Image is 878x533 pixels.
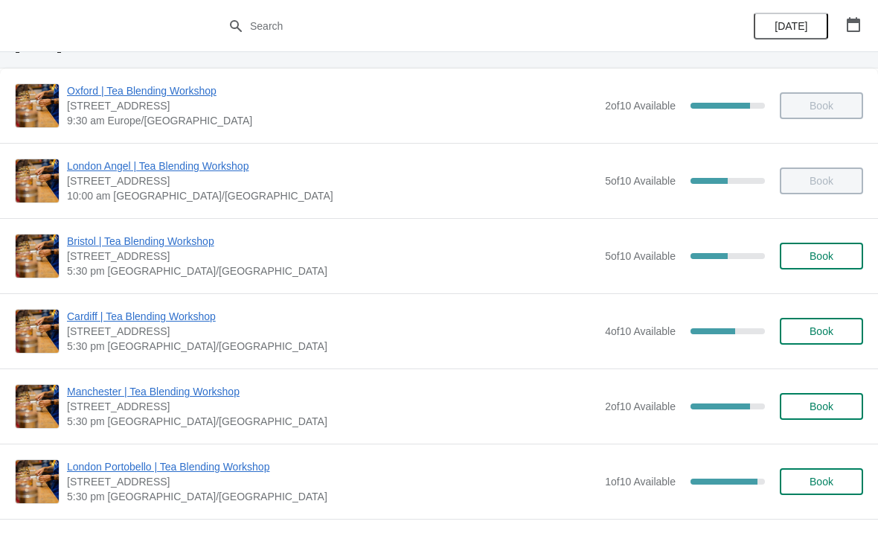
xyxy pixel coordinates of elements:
[67,414,597,429] span: 5:30 pm [GEOGRAPHIC_DATA]/[GEOGRAPHIC_DATA]
[67,339,597,354] span: 5:30 pm [GEOGRAPHIC_DATA]/[GEOGRAPHIC_DATA]
[67,324,597,339] span: [STREET_ADDRESS]
[16,385,59,428] img: Manchester | Tea Blending Workshop | 57 Church St, Manchester, M4 1PD | 5:30 pm Europe/London
[67,159,597,173] span: London Angel | Tea Blending Workshop
[810,250,833,262] span: Book
[67,188,597,203] span: 10:00 am [GEOGRAPHIC_DATA]/[GEOGRAPHIC_DATA]
[605,400,676,412] span: 2 of 10 Available
[810,400,833,412] span: Book
[67,113,597,128] span: 9:30 am Europe/[GEOGRAPHIC_DATA]
[67,459,597,474] span: London Portobello | Tea Blending Workshop
[67,384,597,399] span: Manchester | Tea Blending Workshop
[605,325,676,337] span: 4 of 10 Available
[67,309,597,324] span: Cardiff | Tea Blending Workshop
[67,249,597,264] span: [STREET_ADDRESS]
[775,20,807,32] span: [DATE]
[605,250,676,262] span: 5 of 10 Available
[810,325,833,337] span: Book
[16,234,59,278] img: Bristol | Tea Blending Workshop | 73 Park Street, Bristol, BS1 5PB | 5:30 pm Europe/London
[67,399,597,414] span: [STREET_ADDRESS]
[67,474,597,489] span: [STREET_ADDRESS]
[67,264,597,278] span: 5:30 pm [GEOGRAPHIC_DATA]/[GEOGRAPHIC_DATA]
[67,489,597,504] span: 5:30 pm [GEOGRAPHIC_DATA]/[GEOGRAPHIC_DATA]
[754,13,828,39] button: [DATE]
[780,243,863,269] button: Book
[67,83,597,98] span: Oxford | Tea Blending Workshop
[67,234,597,249] span: Bristol | Tea Blending Workshop
[780,318,863,345] button: Book
[780,468,863,495] button: Book
[780,393,863,420] button: Book
[16,159,59,202] img: London Angel | Tea Blending Workshop | 26 Camden Passage, The Angel, London N1 8ED, UK | 10:00 am...
[605,175,676,187] span: 5 of 10 Available
[810,476,833,488] span: Book
[16,84,59,127] img: Oxford | Tea Blending Workshop | 23 High Street, Oxford, OX1 4AH | 9:30 am Europe/London
[67,98,597,113] span: [STREET_ADDRESS]
[605,100,676,112] span: 2 of 10 Available
[16,460,59,503] img: London Portobello | Tea Blending Workshop | 158 Portobello Rd, London W11 2EB, UK | 5:30 pm Europ...
[249,13,658,39] input: Search
[605,476,676,488] span: 1 of 10 Available
[67,173,597,188] span: [STREET_ADDRESS]
[16,310,59,353] img: Cardiff | Tea Blending Workshop | 1-3 Royal Arcade, Cardiff CF10 1AE, UK | 5:30 pm Europe/London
